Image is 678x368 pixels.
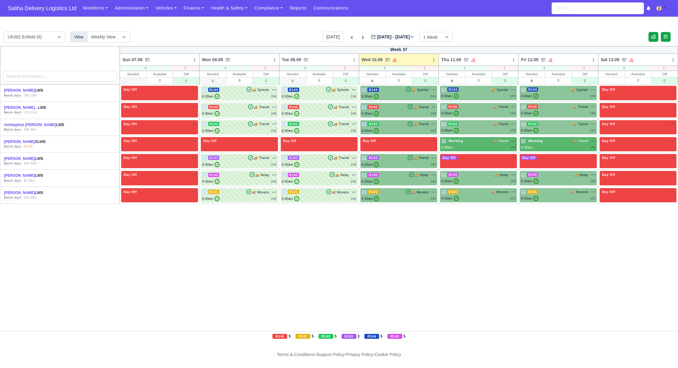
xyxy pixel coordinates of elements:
[510,179,516,184] div: 145
[498,138,508,144] span: Transit
[439,66,490,71] div: 6
[411,66,438,71] div: 1
[362,173,367,178] span: 3
[337,190,349,195] span: Movano
[362,162,379,167] div: 6:30am
[576,87,588,93] span: Sprinter
[294,162,299,167] span: ✓
[625,71,651,77] div: Available
[441,122,446,127] span: 4
[493,139,497,143] span: 🚚
[271,179,276,184] div: 145
[430,162,436,167] div: 143
[430,128,436,133] div: 142
[447,87,459,92] span: R144
[441,179,459,184] div: 6:30am
[215,111,220,116] span: ✓
[4,156,68,161] div: LWB
[254,156,257,160] span: 🚚
[650,66,678,71] div: 7
[282,173,287,178] span: 2
[122,139,138,143] span: Day Off
[518,66,570,71] div: 6
[111,2,152,14] a: Administration
[122,105,138,109] span: Day Off
[412,88,415,92] span: 🚚
[362,128,379,133] div: 6:30am
[573,139,576,143] span: 🚚
[282,111,299,116] div: 6:30am
[4,144,21,149] div: work days
[271,111,276,116] div: 140
[490,66,518,71] div: 1
[413,156,417,160] span: 🚚
[173,71,199,77] div: Diff
[4,88,68,93] div: LWB
[574,172,578,177] span: 🚚
[351,128,356,133] div: 142
[257,190,269,195] span: Movano
[316,352,345,357] a: Support Policy
[418,105,429,110] span: Transit
[533,128,538,133] span: ✓
[254,122,257,126] span: 🚚
[271,162,276,167] div: 143
[492,71,518,77] div: Diff
[552,2,644,14] input: Search...
[533,111,538,116] span: ✓
[202,156,207,160] span: 1
[282,94,299,99] div: 6:30am
[413,122,417,126] span: 🚚
[147,71,173,77] div: Available
[4,122,68,128] div: LWB
[122,122,138,126] span: Day Off
[420,172,429,178] span: Relay
[340,172,349,178] span: Relay
[652,71,678,77] div: Diff
[412,71,438,77] div: Diff
[447,122,459,126] span: R142
[259,155,269,160] span: Transit
[413,105,417,109] span: 🚚
[202,88,207,93] span: 1
[120,71,146,77] div: Needed
[601,122,617,126] span: Day Off
[386,77,412,84] div: 6
[417,190,429,195] span: Movano
[572,71,598,77] div: Diff
[374,94,379,99] span: ✓
[578,104,588,109] span: Transit
[375,352,401,357] a: Cookie Policy
[172,66,199,71] div: 7
[578,138,588,144] span: Transit
[24,178,35,183] div: 9h 38m
[4,178,21,183] div: work days
[527,172,538,177] span: R145
[259,105,269,110] span: Transit
[601,57,620,63] span: Sat 13.09
[441,139,446,144] span: 1
[573,122,576,126] span: 🚚
[590,128,595,133] div: 142
[24,161,37,166] div: 16h 45m
[572,77,598,84] div: 0
[362,122,367,127] span: 3
[521,57,538,63] span: Fri 12.09
[521,122,526,127] span: 5
[533,93,538,99] span: ✓
[590,93,595,99] div: 144
[202,105,207,110] span: 1
[4,173,68,178] div: LWB
[362,156,367,160] span: 3
[294,94,299,99] span: ✓
[282,139,298,143] span: Day Off
[4,93,21,98] div: work days
[454,128,459,133] span: ✓
[4,110,6,114] strong: 5
[601,156,617,160] span: Day Off
[333,71,359,77] div: Diff
[173,77,199,84] div: 0
[521,93,538,99] div: 6:30am
[4,127,21,132] div: work days
[294,128,299,133] span: ✓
